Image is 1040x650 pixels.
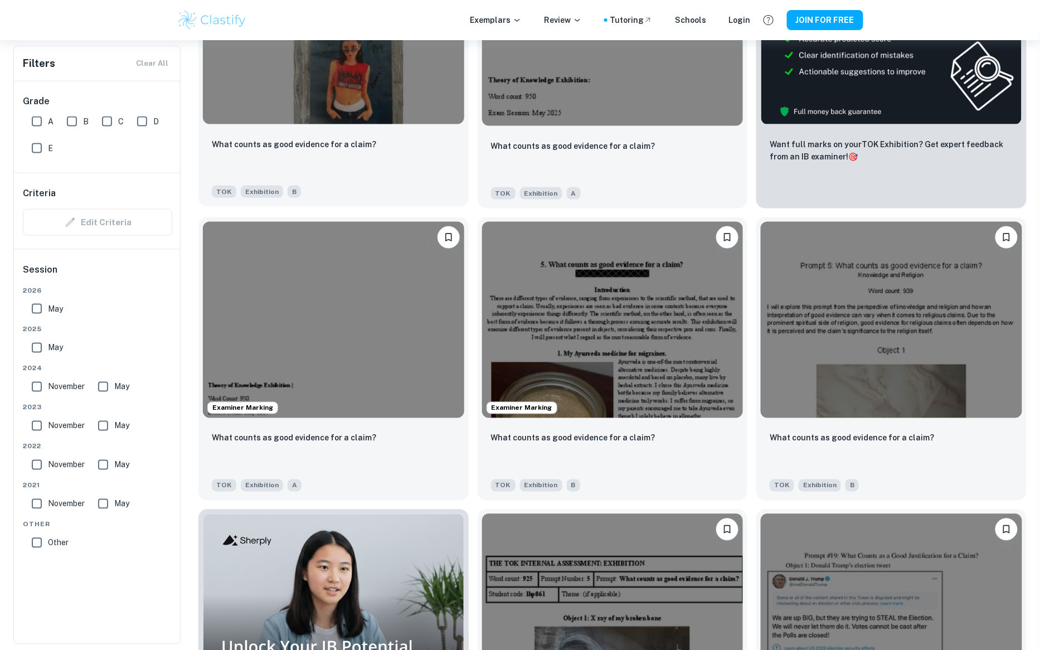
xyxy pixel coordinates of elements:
span: Other [23,520,172,530]
span: 2025 [23,324,172,334]
span: 2022 [23,442,172,452]
span: November [48,498,85,510]
span: November [48,459,85,471]
span: E [48,142,53,154]
span: 2023 [23,402,172,413]
h6: Criteria [23,187,56,200]
span: 🎯 [848,152,858,161]
button: Help and Feedback [759,11,778,30]
span: May [114,459,129,471]
button: Please log in to bookmark exemplars [438,226,460,249]
p: What counts as good evidence for a claim? [212,432,376,444]
button: Please log in to bookmark exemplars [995,518,1018,541]
div: Criteria filters are unavailable when searching by topic [23,209,172,236]
span: TOK [491,479,516,492]
span: Exhibition [241,186,283,198]
span: C [118,115,124,128]
span: Examiner Marking [487,403,557,413]
h6: Grade [23,95,172,108]
span: May [48,342,63,354]
span: Exhibition [241,479,283,492]
p: Want full marks on your TOK Exhibition ? Get expert feedback from an IB examiner! [770,138,1013,163]
span: Other [48,537,69,549]
span: 2021 [23,481,172,491]
button: Please log in to bookmark exemplars [995,226,1018,249]
span: November [48,381,85,393]
p: What counts as good evidence for a claim? [212,138,376,151]
img: TOK Exhibition example thumbnail: What counts as good evidence for a claim [761,222,1022,418]
a: Please log in to bookmark exemplarsWhat counts as good evidence for a claim?TOKExhibitionB [756,217,1027,500]
span: TOK [491,187,516,200]
img: Clastify logo [177,9,247,31]
span: A [288,479,302,492]
span: May [114,498,129,510]
button: JOIN FOR FREE [787,10,863,30]
span: Examiner Marking [208,403,278,413]
span: B [288,186,301,198]
a: Login [728,14,750,26]
h6: Filters [23,56,55,71]
p: What counts as good evidence for a claim? [770,432,934,444]
span: May [114,381,129,393]
span: B [845,479,859,492]
span: TOK [212,186,236,198]
span: TOK [212,479,236,492]
a: Examiner MarkingPlease log in to bookmark exemplarsWhat counts as good evidence for a claim?TOKEx... [478,217,748,500]
img: TOK Exhibition example thumbnail: What counts as good evidence for a claim [482,222,743,418]
span: B [83,115,89,128]
span: A [567,187,581,200]
a: Tutoring [610,14,653,26]
span: A [48,115,54,128]
span: B [567,479,580,492]
p: What counts as good evidence for a claim? [491,432,655,444]
span: 2024 [23,363,172,373]
button: Please log in to bookmark exemplars [716,518,738,541]
span: Exhibition [520,187,562,200]
a: Schools [675,14,706,26]
img: TOK Exhibition example thumbnail: What counts as good evidence for a claim [203,222,464,418]
p: Exemplars [470,14,522,26]
a: Examiner MarkingPlease log in to bookmark exemplarsWhat counts as good evidence for a claim?TOKEx... [198,217,469,500]
span: November [48,420,85,432]
span: May [114,420,129,432]
span: TOK [770,479,794,492]
span: D [153,115,159,128]
span: Exhibition [520,479,562,492]
p: Review [544,14,582,26]
span: 2026 [23,285,172,295]
h6: Session [23,263,172,285]
button: Please log in to bookmark exemplars [716,226,738,249]
span: May [48,303,63,315]
span: Exhibition [799,479,841,492]
p: What counts as good evidence for a claim? [491,140,655,152]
